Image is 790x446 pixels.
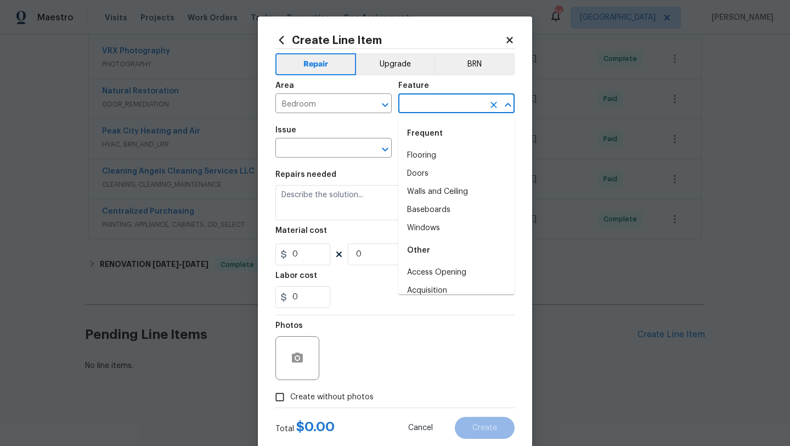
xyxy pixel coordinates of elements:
div: Frequent [398,120,515,147]
div: Total [275,421,335,434]
div: Other [398,237,515,264]
span: Cancel [408,424,433,432]
button: Open [377,97,393,113]
button: Close [500,97,516,113]
li: Access Opening [398,264,515,282]
button: Repair [275,53,356,75]
span: Create [472,424,497,432]
button: Clear [486,97,501,113]
h5: Feature [398,82,429,90]
h5: Area [275,82,294,90]
span: $ 0.00 [296,420,335,433]
li: Flooring [398,147,515,165]
button: Open [377,142,393,157]
button: Create [455,417,515,439]
li: Acquisition [398,282,515,300]
button: BRN [434,53,515,75]
li: Walls and Ceiling [398,183,515,201]
h5: Material cost [275,227,327,235]
h5: Repairs needed [275,171,336,179]
li: Baseboards [398,201,515,219]
li: Doors [398,165,515,183]
button: Cancel [391,417,450,439]
h5: Photos [275,322,303,330]
button: Upgrade [356,53,435,75]
h5: Issue [275,126,296,134]
li: Windows [398,219,515,237]
span: Create without photos [290,392,374,403]
h2: Create Line Item [275,34,505,46]
h5: Labor cost [275,272,317,280]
